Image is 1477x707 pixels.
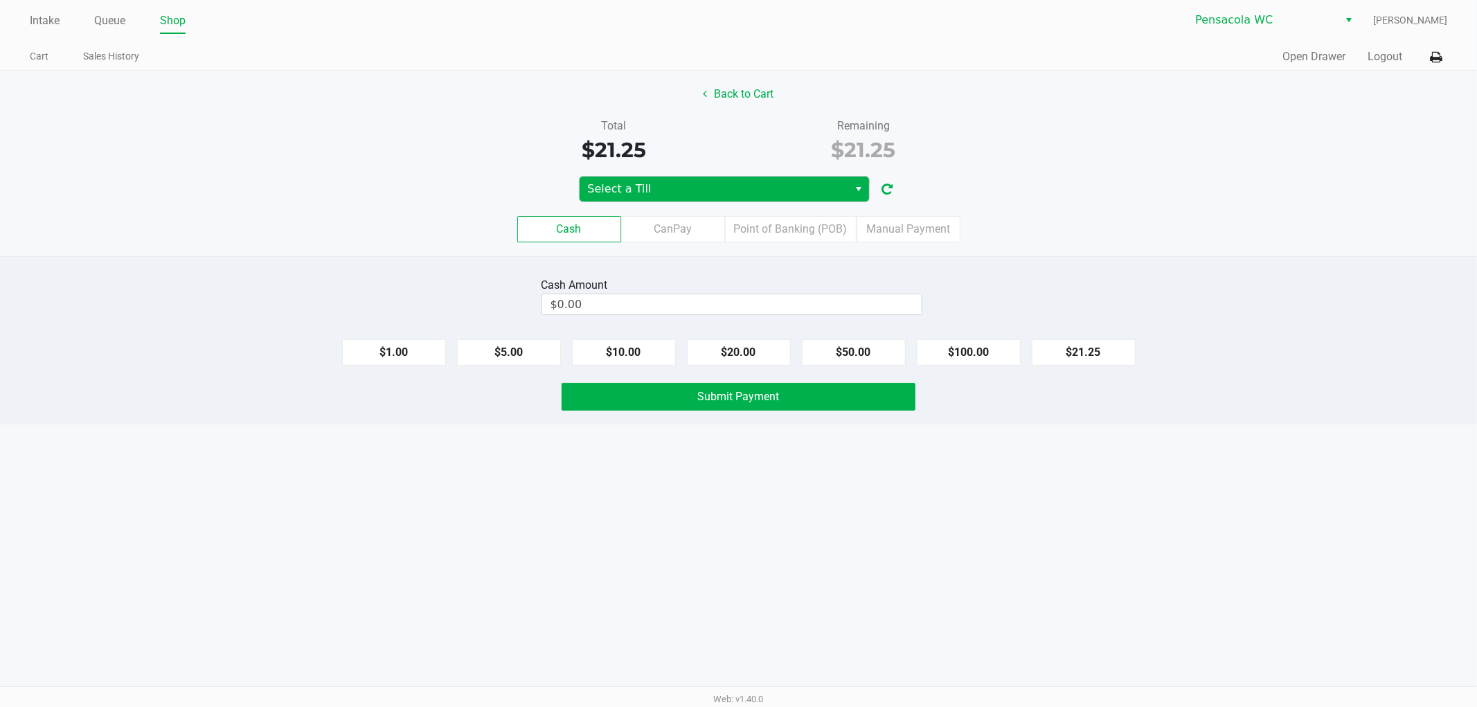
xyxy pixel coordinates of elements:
[83,48,139,65] a: Sales History
[725,216,857,242] label: Point of Banking (POB)
[917,339,1021,366] button: $100.00
[749,118,978,134] div: Remaining
[857,216,960,242] label: Manual Payment
[849,177,869,202] button: Select
[687,339,791,366] button: $20.00
[499,134,728,165] div: $21.25
[1282,48,1345,65] button: Open Drawer
[698,390,780,403] span: Submit Payment
[1368,48,1402,65] button: Logout
[160,11,186,30] a: Shop
[1373,13,1447,28] span: [PERSON_NAME]
[1195,12,1330,28] span: Pensacola WC
[457,339,561,366] button: $5.00
[541,277,614,294] div: Cash Amount
[572,339,676,366] button: $10.00
[499,118,728,134] div: Total
[517,216,621,242] label: Cash
[30,11,60,30] a: Intake
[714,694,764,704] span: Web: v1.40.0
[30,48,48,65] a: Cart
[802,339,906,366] button: $50.00
[749,134,978,165] div: $21.25
[588,181,841,197] span: Select a Till
[562,383,915,411] button: Submit Payment
[342,339,446,366] button: $1.00
[1032,339,1136,366] button: $21.25
[621,216,725,242] label: CanPay
[695,81,783,107] button: Back to Cart
[1339,8,1359,33] button: Select
[94,11,125,30] a: Queue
